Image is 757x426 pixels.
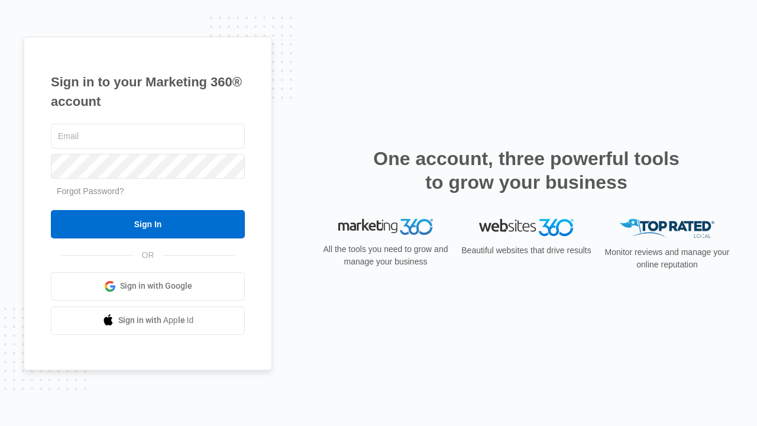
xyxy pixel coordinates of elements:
[134,249,163,262] span: OR
[51,124,245,149] input: Email
[51,272,245,301] a: Sign in with Google
[370,147,683,194] h2: One account, three powerful tools to grow your business
[51,210,245,238] input: Sign In
[338,219,433,235] img: Marketing 360
[319,243,452,268] p: All the tools you need to grow and manage your business
[51,306,245,335] a: Sign in with Apple Id
[51,72,245,111] h1: Sign in to your Marketing 360® account
[120,280,192,292] span: Sign in with Google
[118,314,194,327] span: Sign in with Apple Id
[479,219,574,236] img: Websites 360
[460,244,593,257] p: Beautiful websites that drive results
[620,219,714,238] img: Top Rated Local
[601,246,733,271] p: Monitor reviews and manage your online reputation
[57,186,124,196] a: Forgot Password?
